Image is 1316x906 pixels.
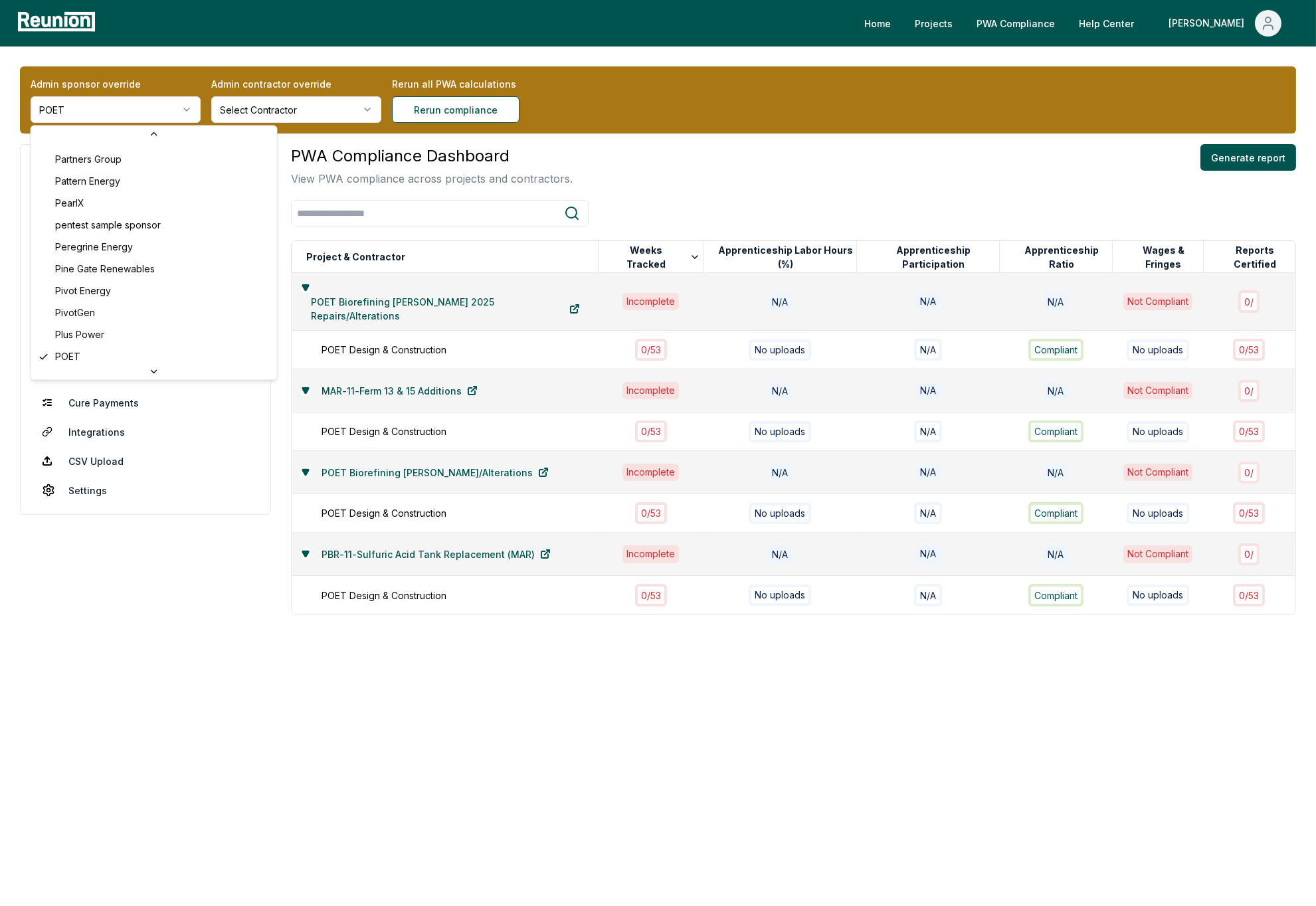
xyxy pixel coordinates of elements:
[55,327,104,341] span: Plus Power
[55,240,133,254] span: Peregrine Energy
[55,196,84,210] span: PearlX
[55,152,122,166] span: Partners Group
[55,284,111,298] span: Pivot Energy
[55,349,80,363] span: POET
[55,174,120,188] span: Pattern Energy
[55,130,100,144] span: Parliament
[55,262,155,276] span: Pine Gate Renewables
[55,306,95,319] span: PivotGen
[55,218,161,232] span: pentest sample sponsor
